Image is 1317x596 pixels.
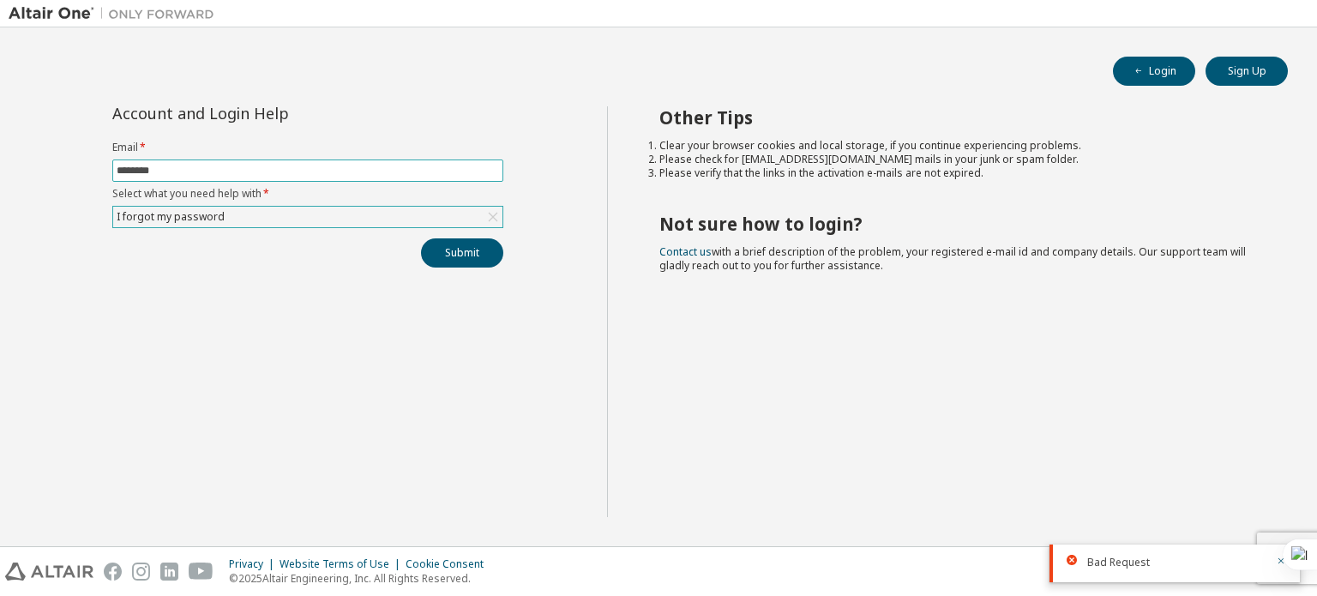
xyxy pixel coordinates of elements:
[280,557,406,571] div: Website Terms of Use
[406,557,494,571] div: Cookie Consent
[659,153,1258,166] li: Please check for [EMAIL_ADDRESS][DOMAIN_NAME] mails in your junk or spam folder.
[112,141,503,154] label: Email
[1087,556,1150,569] span: Bad Request
[160,563,178,581] img: linkedin.svg
[9,5,223,22] img: Altair One
[659,244,1246,273] span: with a brief description of the problem, your registered e-mail id and company details. Our suppo...
[113,207,502,227] div: I forgot my password
[659,166,1258,180] li: Please verify that the links in the activation e-mails are not expired.
[659,213,1258,235] h2: Not sure how to login?
[112,106,425,120] div: Account and Login Help
[5,563,93,581] img: altair_logo.svg
[1113,57,1195,86] button: Login
[104,563,122,581] img: facebook.svg
[229,571,494,586] p: © 2025 Altair Engineering, Inc. All Rights Reserved.
[659,139,1258,153] li: Clear your browser cookies and local storage, if you continue experiencing problems.
[189,563,213,581] img: youtube.svg
[1206,57,1288,86] button: Sign Up
[114,208,227,226] div: I forgot my password
[132,563,150,581] img: instagram.svg
[421,238,503,268] button: Submit
[659,244,712,259] a: Contact us
[112,187,503,201] label: Select what you need help with
[229,557,280,571] div: Privacy
[659,106,1258,129] h2: Other Tips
